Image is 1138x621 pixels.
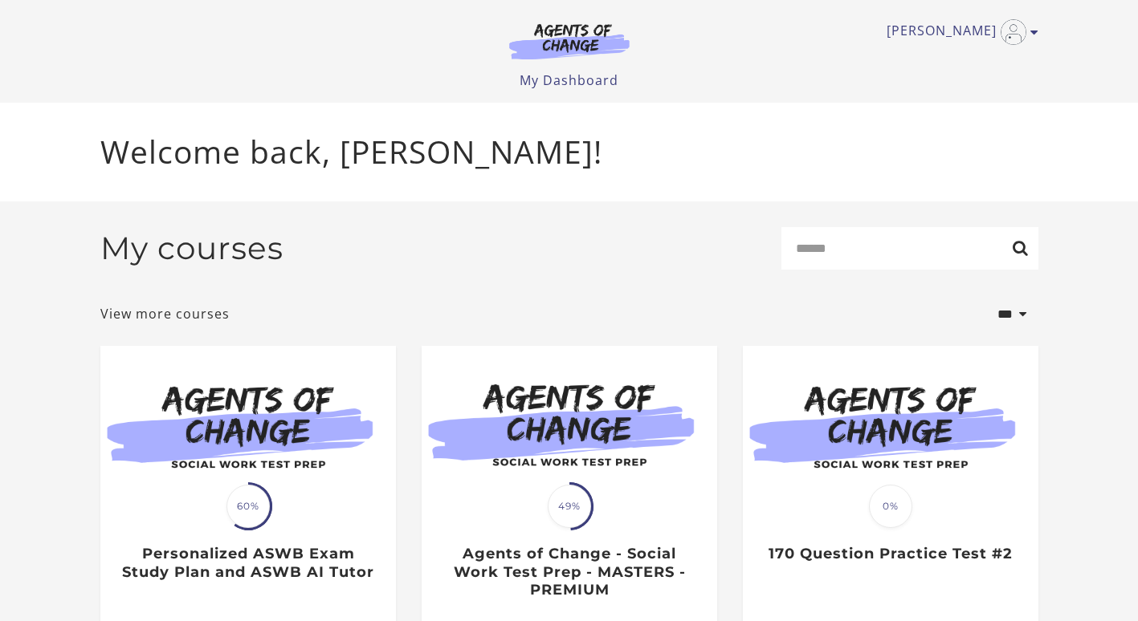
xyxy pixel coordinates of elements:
[520,71,618,89] a: My Dashboard
[492,22,646,59] img: Agents of Change Logo
[100,229,283,267] h2: My courses
[869,485,912,528] span: 0%
[226,485,270,528] span: 60%
[438,545,700,599] h3: Agents of Change - Social Work Test Prep - MASTERS - PREMIUM
[887,19,1030,45] a: Toggle menu
[760,545,1021,563] h3: 170 Question Practice Test #2
[548,485,591,528] span: 49%
[100,128,1038,176] p: Welcome back, [PERSON_NAME]!
[117,545,378,581] h3: Personalized ASWB Exam Study Plan and ASWB AI Tutor
[100,304,230,323] a: View more courses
